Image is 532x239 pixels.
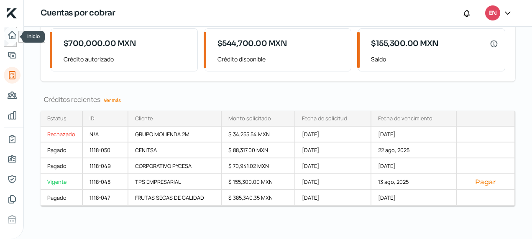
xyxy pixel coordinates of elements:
div: TPS EMPRESARIAL [128,174,222,190]
a: Cuentas por pagar [4,87,20,104]
div: [DATE] [371,127,457,142]
div: [DATE] [295,127,371,142]
div: CENITSA [128,142,222,158]
div: $ 385,340.35 MXN [222,190,295,206]
a: Rechazado [41,127,83,142]
div: $ 88,317.00 MXN [222,142,295,158]
div: 13 ago, 2025 [371,174,457,190]
div: $ 34,255.54 MXN [222,127,295,142]
div: [DATE] [295,174,371,190]
a: Representantes [4,171,20,188]
a: Mi contrato [4,131,20,147]
div: 1118-049 [83,158,128,174]
div: [DATE] [295,190,371,206]
span: Inicio [27,33,40,40]
a: Pagado [41,190,83,206]
a: Ver más [100,94,124,107]
div: Monto solicitado [228,114,271,122]
div: $ 70,941.02 MXN [222,158,295,174]
div: Créditos recientes [41,95,515,104]
a: Buró de crédito [4,211,20,228]
div: Fecha de vencimiento [378,114,432,122]
a: Pagado [41,142,83,158]
div: [DATE] [295,142,371,158]
div: N/A [83,127,128,142]
span: Crédito disponible [217,54,345,64]
div: 1118-050 [83,142,128,158]
a: Información general [4,151,20,168]
div: [DATE] [371,158,457,174]
span: EN [489,8,496,18]
div: Cliente [135,114,153,122]
button: Pagar [463,178,508,186]
div: 1118-047 [83,190,128,206]
a: Inicio [4,27,20,43]
a: Documentos [4,191,20,208]
div: $ 155,300.00 MXN [222,174,295,190]
span: Saldo [371,54,498,64]
a: Solicitar crédito [4,47,20,64]
div: [DATE] [295,158,371,174]
a: Cuentas por cobrar [4,67,20,84]
div: GRUPO MOLIENDA 2M [128,127,222,142]
div: 22 ago, 2025 [371,142,457,158]
div: Fecha de solicitud [302,114,347,122]
div: Estatus [47,114,66,122]
div: CORPORATIVO PYCESA [128,158,222,174]
div: [DATE] [371,190,457,206]
div: FRUTAS SECAS DE CALIDAD [128,190,222,206]
a: Mis finanzas [4,107,20,124]
span: $700,000.00 MXN [64,38,136,49]
span: Crédito autorizado [64,54,191,64]
a: Vigente [41,174,83,190]
div: 1118-048 [83,174,128,190]
a: Pagado [41,158,83,174]
span: $155,300.00 MXN [371,38,439,49]
h1: Cuentas por cobrar [41,7,115,19]
div: ID [90,114,95,122]
span: $544,700.00 MXN [217,38,287,49]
